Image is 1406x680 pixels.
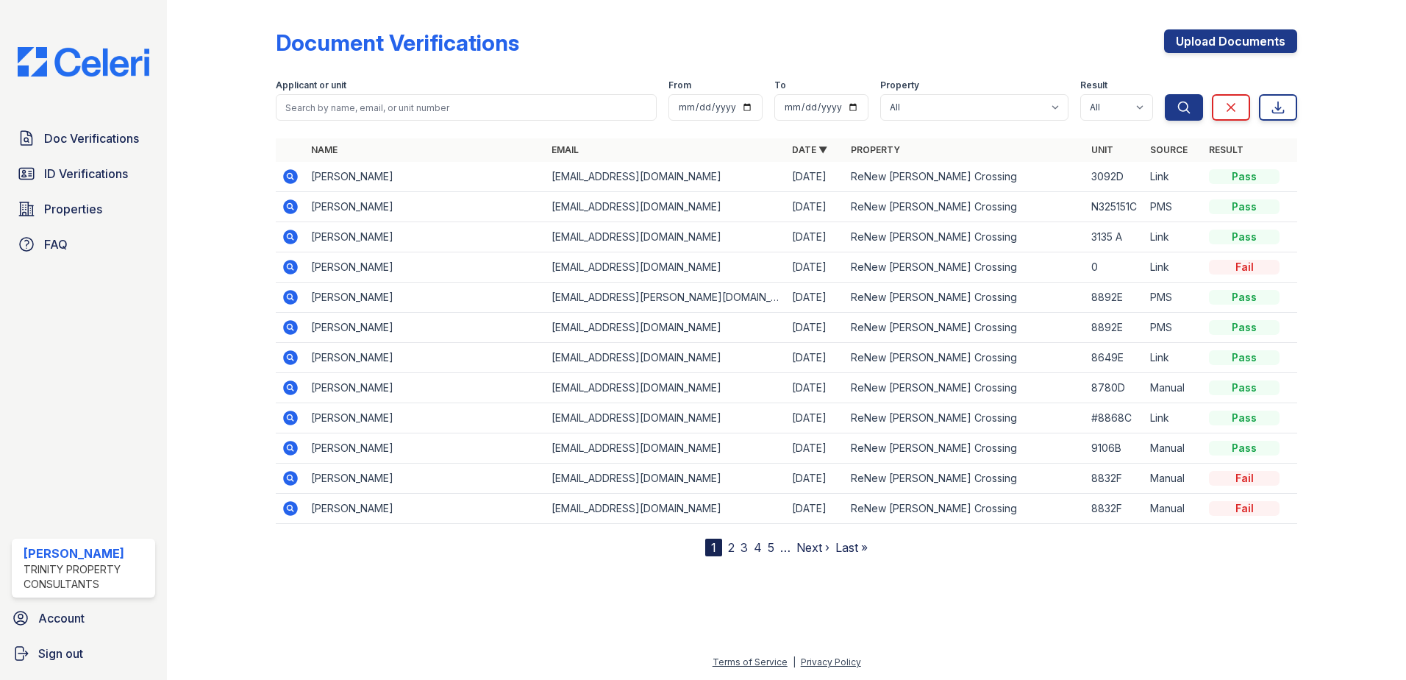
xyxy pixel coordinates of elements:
td: 8832F [1085,464,1144,494]
td: ReNew [PERSON_NAME] Crossing [845,494,1085,524]
label: Applicant or unit [276,79,346,91]
td: [PERSON_NAME] [305,313,546,343]
label: From [668,79,691,91]
td: PMS [1144,313,1203,343]
td: [EMAIL_ADDRESS][DOMAIN_NAME] [546,464,786,494]
span: Properties [44,200,102,218]
td: Link [1144,222,1203,252]
td: 8892E [1085,313,1144,343]
a: Sign out [6,639,161,668]
td: #8868C [1085,403,1144,433]
td: [DATE] [786,222,845,252]
td: N325151C [1085,192,1144,222]
a: Next › [796,540,829,555]
td: [EMAIL_ADDRESS][DOMAIN_NAME] [546,162,786,192]
span: Doc Verifications [44,130,139,147]
td: [PERSON_NAME] [305,162,546,192]
td: [DATE] [786,403,845,433]
a: Last » [835,540,868,555]
a: Account [6,603,161,633]
td: ReNew [PERSON_NAME] Crossing [845,464,1085,494]
a: Name [311,144,338,155]
div: Pass [1209,441,1280,456]
td: [EMAIL_ADDRESS][DOMAIN_NAME] [546,313,786,343]
a: Terms of Service [713,656,788,667]
a: Doc Verifications [12,124,155,153]
td: [DATE] [786,433,845,464]
label: Result [1080,79,1107,91]
td: [DATE] [786,162,845,192]
td: [DATE] [786,464,845,494]
a: 2 [728,540,735,555]
td: [EMAIL_ADDRESS][DOMAIN_NAME] [546,494,786,524]
div: Pass [1209,230,1280,244]
td: [EMAIL_ADDRESS][DOMAIN_NAME] [546,252,786,283]
td: [PERSON_NAME] [305,283,546,313]
td: Manual [1144,494,1203,524]
td: 8780D [1085,373,1144,403]
td: ReNew [PERSON_NAME] Crossing [845,222,1085,252]
td: ReNew [PERSON_NAME] Crossing [845,283,1085,313]
td: [PERSON_NAME] [305,464,546,494]
td: PMS [1144,192,1203,222]
td: [DATE] [786,494,845,524]
td: 8649E [1085,343,1144,373]
td: Link [1144,403,1203,433]
div: 1 [705,539,722,556]
td: [PERSON_NAME] [305,192,546,222]
div: Pass [1209,411,1280,425]
td: [EMAIL_ADDRESS][DOMAIN_NAME] [546,373,786,403]
td: [EMAIL_ADDRESS][PERSON_NAME][DOMAIN_NAME] [546,283,786,313]
td: 3135 A [1085,222,1144,252]
div: Trinity Property Consultants [24,562,149,592]
a: Property [851,144,900,155]
a: Result [1209,144,1243,155]
div: Pass [1209,169,1280,184]
td: Link [1144,252,1203,283]
div: [PERSON_NAME] [24,545,149,562]
div: Pass [1209,320,1280,335]
span: ID Verifications [44,165,128,183]
a: 4 [754,540,762,555]
td: Manual [1144,373,1203,403]
a: Date ▼ [792,144,827,155]
a: 3 [741,540,748,555]
div: Fail [1209,260,1280,275]
td: [DATE] [786,313,845,343]
a: 5 [768,540,774,555]
td: [PERSON_NAME] [305,373,546,403]
td: [EMAIL_ADDRESS][DOMAIN_NAME] [546,403,786,433]
a: Unit [1091,144,1113,155]
td: PMS [1144,283,1203,313]
td: [PERSON_NAME] [305,433,546,464]
div: Document Verifications [276,29,519,56]
label: To [774,79,786,91]
span: FAQ [44,235,68,253]
a: Privacy Policy [801,656,861,667]
td: ReNew [PERSON_NAME] Crossing [845,433,1085,464]
label: Property [880,79,919,91]
td: [DATE] [786,283,845,313]
td: [DATE] [786,373,845,403]
div: Pass [1209,350,1280,365]
div: Pass [1209,199,1280,214]
td: 9106B [1085,433,1144,464]
td: ReNew [PERSON_NAME] Crossing [845,192,1085,222]
div: Pass [1209,380,1280,395]
td: [PERSON_NAME] [305,494,546,524]
span: Sign out [38,645,83,662]
span: Account [38,609,85,627]
span: … [780,539,791,556]
td: Manual [1144,464,1203,494]
td: [PERSON_NAME] [305,252,546,283]
td: ReNew [PERSON_NAME] Crossing [845,252,1085,283]
td: [DATE] [786,192,845,222]
td: 3092D [1085,162,1144,192]
td: ReNew [PERSON_NAME] Crossing [845,313,1085,343]
div: Pass [1209,290,1280,305]
div: Fail [1209,501,1280,516]
td: [PERSON_NAME] [305,403,546,433]
a: Source [1150,144,1188,155]
a: FAQ [12,230,155,259]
